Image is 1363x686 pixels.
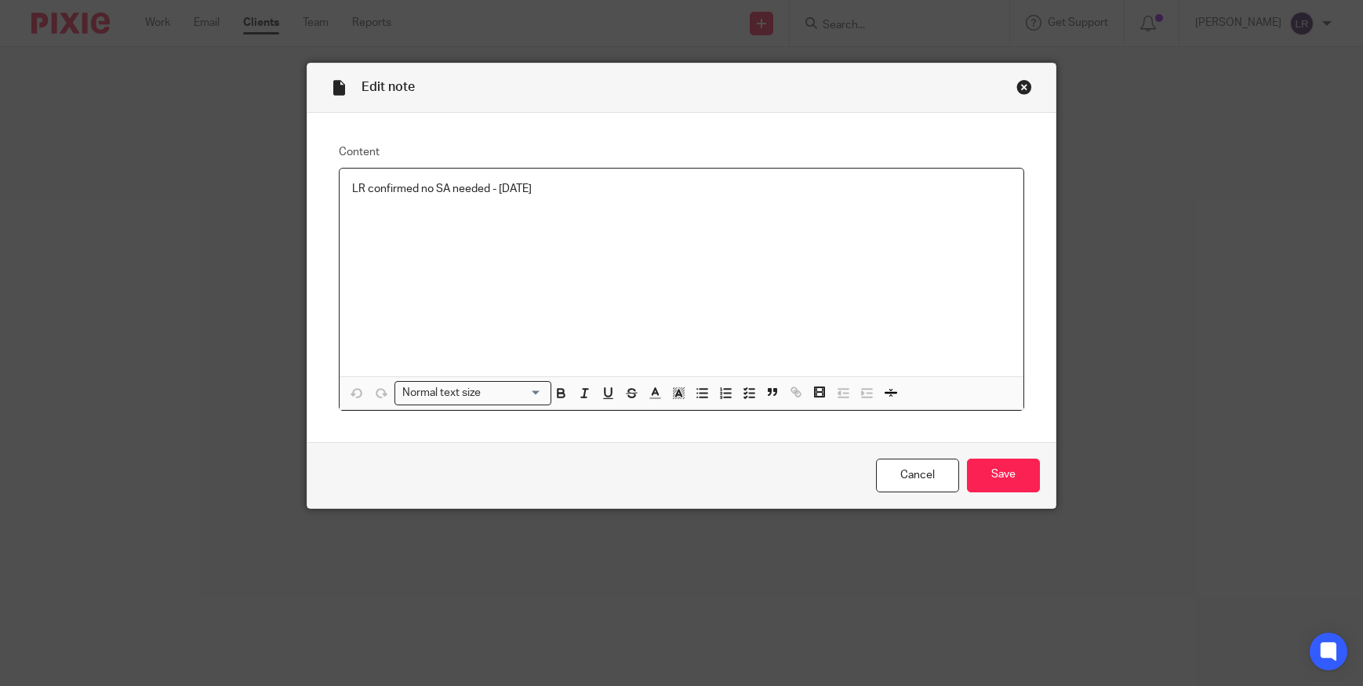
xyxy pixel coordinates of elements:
[485,385,542,401] input: Search for option
[339,144,1024,160] label: Content
[352,181,1011,197] p: LR confirmed no SA needed - [DATE]
[1016,79,1032,95] div: Close this dialog window
[394,381,551,405] div: Search for option
[398,385,484,401] span: Normal text size
[967,459,1040,492] input: Save
[362,81,415,93] span: Edit note
[876,459,959,492] a: Cancel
